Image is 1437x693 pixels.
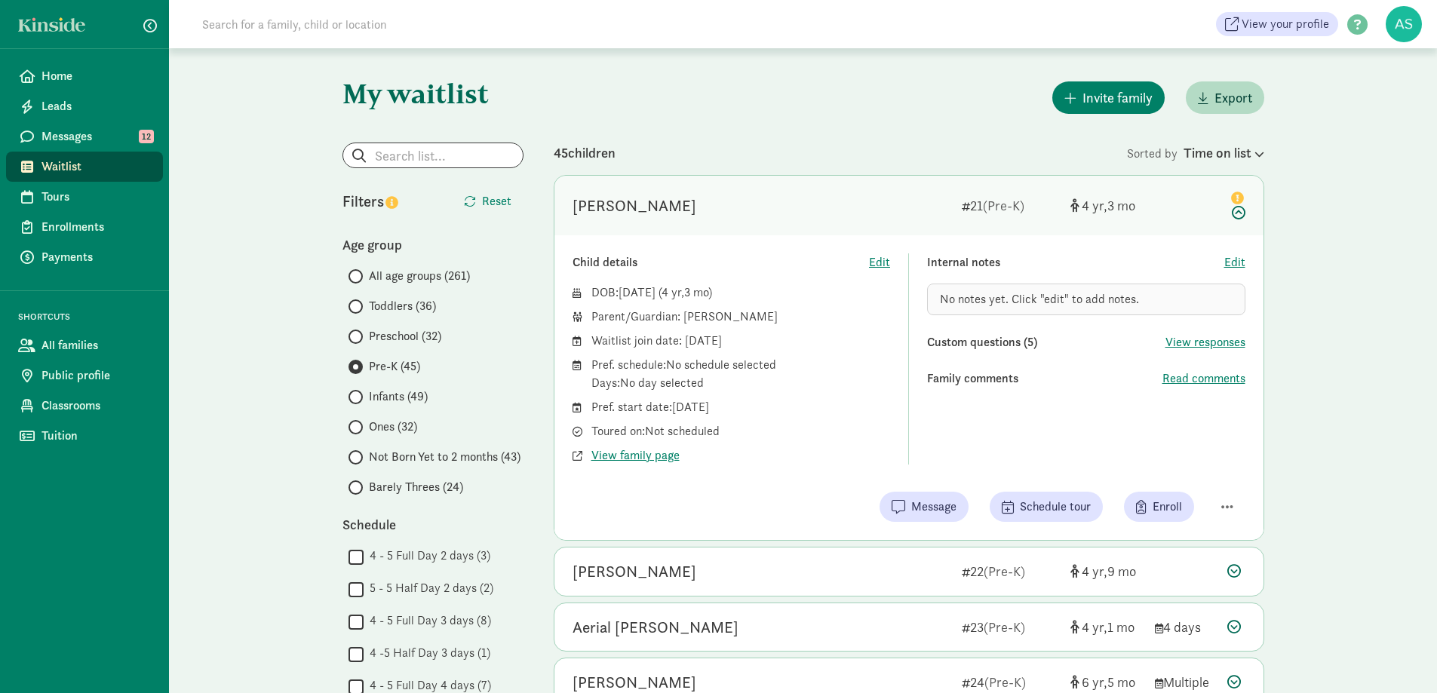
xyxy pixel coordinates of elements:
label: 4 - 5 Full Day 3 days (8) [364,612,491,630]
button: Edit [1224,253,1245,271]
span: Waitlist [41,158,151,176]
div: Kailo Buscema [573,560,696,584]
span: Preschool (32) [369,327,441,345]
div: 4 days [1155,617,1215,637]
span: Tuition [41,427,151,445]
iframe: Chat Widget [1362,621,1437,693]
h1: My waitlist [342,78,524,109]
a: Tours [6,182,163,212]
a: Waitlist [6,152,163,182]
div: Filters [342,190,433,213]
span: 5 [1107,673,1135,691]
div: Custom questions (5) [927,333,1165,351]
a: Home [6,61,163,91]
span: Message [911,498,956,516]
div: Pref. start date: [DATE] [591,398,891,416]
span: Reset [482,192,511,210]
div: Pref. schedule: No schedule selected Days: No day selected [591,356,891,392]
span: Pre-K (45) [369,357,420,376]
div: 22 [962,561,1058,581]
a: View your profile [1216,12,1338,36]
span: Home [41,67,151,85]
a: Enrollments [6,212,163,242]
button: View responses [1165,333,1245,351]
div: Multiple [1155,672,1215,692]
a: Tuition [6,421,163,451]
div: DOB: ( ) [591,284,891,302]
span: Ones (32) [369,418,417,436]
label: 5 - 5 Half Day 2 days (2) [364,579,493,597]
span: (Pre-K) [984,673,1026,691]
button: Export [1186,81,1264,114]
span: Barely Threes (24) [369,478,463,496]
span: 3 [1107,197,1135,214]
button: Enroll [1124,492,1194,522]
span: 12 [139,130,154,143]
div: 21 [962,195,1058,216]
span: (Pre-K) [984,563,1025,580]
span: 4 [1082,563,1107,580]
span: 9 [1107,563,1136,580]
button: Schedule tour [990,492,1103,522]
span: No notes yet. Click "edit" to add notes. [940,291,1139,307]
button: Invite family [1052,81,1165,114]
a: Public profile [6,360,163,391]
div: [object Object] [1070,672,1143,692]
span: Enroll [1153,498,1182,516]
span: 1 [1107,618,1135,636]
div: Time on list [1184,143,1264,163]
div: Oscarion Saavedra [573,194,696,218]
span: [DATE] [619,284,656,300]
span: All families [41,336,151,354]
span: Toddlers (36) [369,297,436,315]
span: All age groups (261) [369,267,470,285]
a: Payments [6,242,163,272]
span: Leads [41,97,151,115]
div: [object Object] [1070,561,1143,581]
span: Invite family [1082,87,1153,108]
div: Sorted by [1127,143,1264,163]
div: 45 children [554,143,1127,163]
button: Read comments [1162,369,1245,388]
div: Internal notes [927,253,1224,271]
div: Toured on: Not scheduled [591,422,891,440]
span: View your profile [1242,15,1329,33]
span: 6 [1082,673,1107,691]
span: 4 [1082,618,1107,636]
div: 24 [962,672,1058,692]
span: 4 [1082,197,1107,214]
span: Classrooms [41,397,151,415]
input: Search for a family, child or location [193,9,616,39]
button: Message [880,492,969,522]
label: 4 - 5 Full Day 2 days (3) [364,547,490,565]
span: Public profile [41,366,151,385]
span: 3 [684,284,708,300]
a: Leads [6,91,163,121]
div: Aerial Novotny [573,615,738,639]
a: Classrooms [6,391,163,421]
span: Not Born Yet to 2 months (43) [369,448,520,466]
span: (Pre-K) [984,618,1025,636]
span: Infants (49) [369,388,428,406]
div: Child details [573,253,870,271]
span: Enrollments [41,218,151,236]
button: Edit [869,253,890,271]
div: Age group [342,235,524,255]
span: (Pre-K) [983,197,1024,214]
button: Reset [452,186,524,216]
input: Search list... [343,143,523,167]
span: Payments [41,248,151,266]
div: Parent/Guardian: [PERSON_NAME] [591,308,891,326]
div: 23 [962,617,1058,637]
a: Messages 12 [6,121,163,152]
span: Messages [41,127,151,146]
button: View family page [591,446,680,465]
div: [object Object] [1070,195,1143,216]
span: 4 [662,284,684,300]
